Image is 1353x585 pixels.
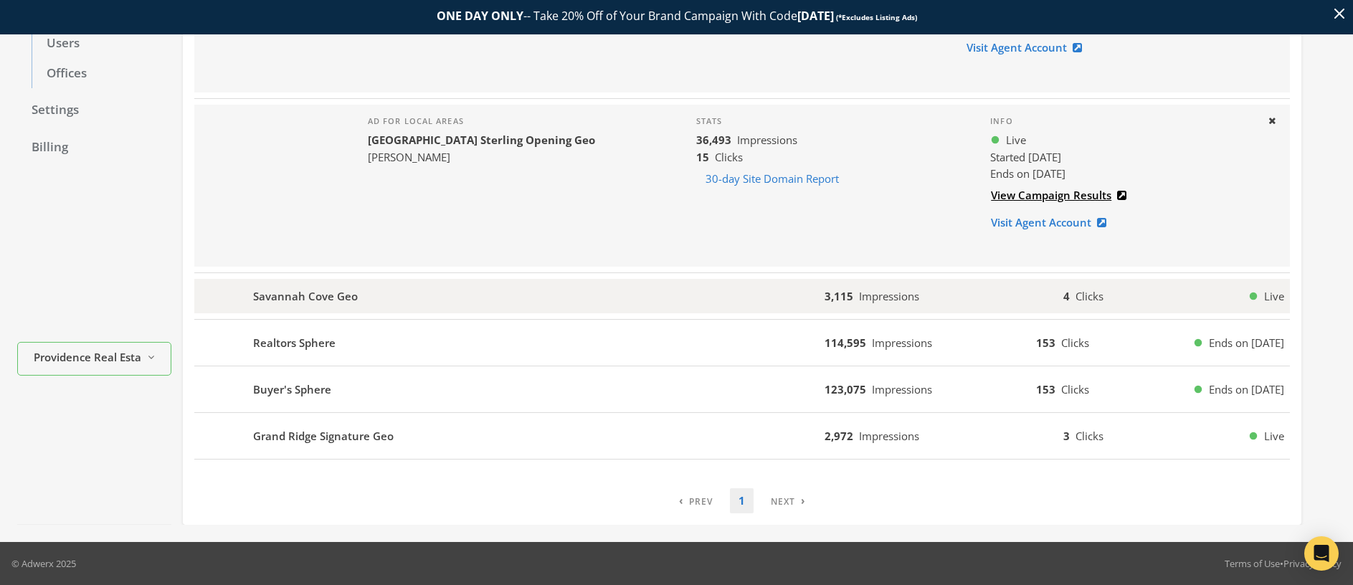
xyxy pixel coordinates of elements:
[253,335,336,351] b: Realtors Sphere
[32,59,171,89] a: Offices
[990,166,1065,181] span: Ends on [DATE]
[990,116,1255,126] h4: Info
[872,382,932,396] span: Impressions
[1283,557,1342,570] a: Privacy Policy
[872,336,932,350] span: Impressions
[253,381,331,398] b: Buyer's Sphere
[34,349,141,366] span: Providence Real Estate Development
[696,166,848,192] button: 30-day Site Domain Report
[1225,557,1280,570] a: Terms of Use
[194,279,1290,313] button: Savannah Cove Geo3,115Impressions4ClicksLive
[1061,382,1089,396] span: Clicks
[730,488,754,513] a: 1
[859,289,919,303] span: Impressions
[1209,381,1284,398] span: Ends on [DATE]
[1209,335,1284,351] span: Ends on [DATE]
[696,133,731,147] b: 36,493
[990,149,1255,166] div: Started [DATE]
[1036,382,1055,396] b: 153
[253,288,358,305] b: Savannah Cove Geo
[715,150,743,164] span: Clicks
[194,372,1290,406] button: Buyer's Sphere123,075Impressions153ClicksEnds on [DATE]
[670,488,814,513] nav: pagination
[32,29,171,59] a: Users
[1264,428,1284,444] span: Live
[1225,556,1342,571] div: •
[1063,289,1070,303] b: 4
[990,182,1136,209] a: View Campaign Results
[11,556,76,571] p: © Adwerx 2025
[368,149,595,166] div: [PERSON_NAME]
[1076,289,1103,303] span: Clicks
[696,116,968,126] h4: Stats
[17,133,171,163] a: Billing
[1304,536,1339,571] div: Open Intercom Messenger
[1006,132,1026,148] span: Live
[859,429,919,443] span: Impressions
[17,95,171,125] a: Settings
[368,116,595,126] h4: Ad for local areas
[990,209,1116,236] a: Visit Agent Account
[1264,288,1284,305] span: Live
[825,336,866,350] b: 114,595
[253,428,394,444] b: Grand Ridge Signature Geo
[368,133,595,147] b: [GEOGRAPHIC_DATA] Sterling Opening Geo
[825,382,866,396] b: 123,075
[1076,429,1103,443] span: Clicks
[737,133,797,147] span: Impressions
[825,429,853,443] b: 2,972
[194,419,1290,453] button: Grand Ridge Signature Geo2,972Impressions3ClicksLive
[825,289,853,303] b: 3,115
[1063,429,1070,443] b: 3
[1061,336,1089,350] span: Clicks
[1036,336,1055,350] b: 153
[17,342,171,376] button: Providence Real Estate Development
[966,34,1091,61] a: Visit Agent Account
[696,150,709,164] b: 15
[194,325,1290,360] button: Realtors Sphere114,595Impressions153ClicksEnds on [DATE]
